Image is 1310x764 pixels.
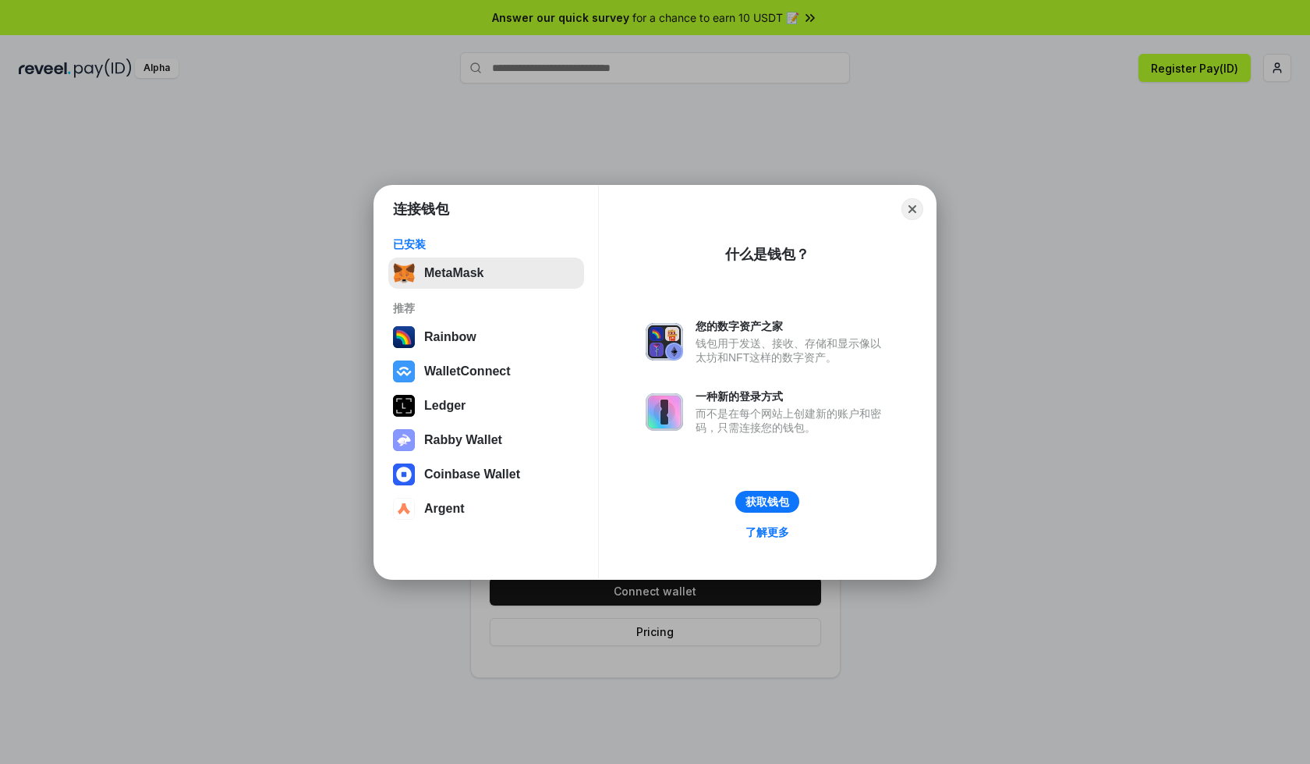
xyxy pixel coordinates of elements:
[393,262,415,284] img: svg+xml,%3Csvg%20fill%3D%22none%22%20height%3D%2233%22%20viewBox%3D%220%200%2035%2033%22%20width%...
[393,237,579,251] div: 已安装
[388,356,584,387] button: WalletConnect
[901,198,923,220] button: Close
[735,491,799,513] button: 获取钱包
[424,399,466,413] div: Ledger
[393,498,415,520] img: svg+xml,%3Csvg%20width%3D%2228%22%20height%3D%2228%22%20viewBox%3D%220%200%2028%2028%22%20fill%3D...
[424,467,520,481] div: Coinbase Wallet
[388,425,584,456] button: Rabby Wallet
[393,464,415,485] img: svg+xml,%3Csvg%20width%3D%2228%22%20height%3D%2228%22%20viewBox%3D%220%200%2028%2028%22%20fill%3D...
[424,433,502,447] div: Rabby Wallet
[424,330,476,344] div: Rainbow
[393,395,415,417] img: svg+xml,%3Csvg%20xmlns%3D%22http%3A%2F%2Fwww.w3.org%2F2000%2Fsvg%22%20width%3D%2228%22%20height%3...
[736,522,798,542] a: 了解更多
[393,429,415,451] img: svg+xml,%3Csvg%20xmlns%3D%22http%3A%2F%2Fwww.w3.org%2F2000%2Fsvg%22%20fill%3D%22none%22%20viewBox...
[388,390,584,421] button: Ledger
[424,364,511,378] div: WalletConnect
[646,323,683,361] img: svg+xml,%3Csvg%20xmlns%3D%22http%3A%2F%2Fwww.w3.org%2F2000%2Fsvg%22%20fill%3D%22none%22%20viewBox...
[393,361,415,382] img: svg+xml,%3Csvg%20width%3D%2228%22%20height%3D%2228%22%20viewBox%3D%220%200%2028%2028%22%20fill%3D...
[388,258,584,289] button: MetaMask
[696,389,889,403] div: 一种新的登录方式
[424,502,465,516] div: Argent
[646,393,683,431] img: svg+xml,%3Csvg%20xmlns%3D%22http%3A%2F%2Fwww.w3.org%2F2000%2Fsvg%22%20fill%3D%22none%22%20viewBox...
[393,301,579,315] div: 推荐
[424,266,483,280] div: MetaMask
[745,495,789,509] div: 获取钱包
[696,336,889,364] div: 钱包用于发送、接收、存储和显示像以太坊和NFT这样的数字资产。
[388,459,584,490] button: Coinbase Wallet
[745,525,789,539] div: 了解更多
[696,319,889,333] div: 您的数字资产之家
[393,326,415,348] img: svg+xml,%3Csvg%20width%3D%22120%22%20height%3D%22120%22%20viewBox%3D%220%200%20120%20120%22%20fil...
[696,407,889,435] div: 而不是在每个网站上创建新的账户和密码，只需连接您的钱包。
[725,245,809,264] div: 什么是钱包？
[388,322,584,353] button: Rainbow
[388,493,584,524] button: Argent
[393,200,449,219] h1: 连接钱包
